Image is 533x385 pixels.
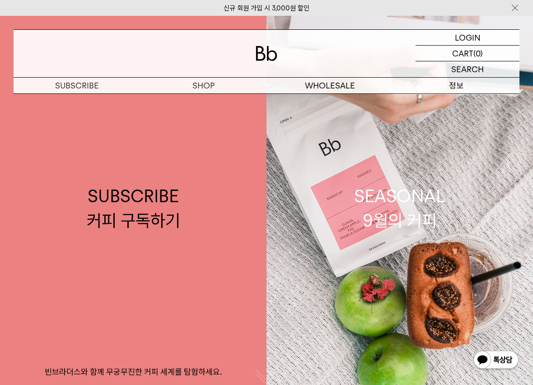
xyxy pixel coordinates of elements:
a: SHOP [140,78,266,93]
p: LOGIN [455,30,481,45]
p: CART [452,46,473,61]
a: 브랜드 [393,94,519,109]
p: 정보 [393,78,519,93]
img: 로고 [256,46,277,61]
a: CART (0) [416,46,519,61]
a: 신규 회원 가입 시 3,000원 할인 [224,4,309,12]
a: LOGIN [416,30,519,46]
p: (0) [473,46,483,61]
img: 카카오톡 채널 1:1 채팅 버튼 [472,350,519,371]
a: SUBSCRIBE [14,78,140,93]
div: SEASONAL 9월의 커피 [354,184,445,232]
p: WHOLESALE [266,78,393,93]
div: SUBSCRIBE 커피 구독하기 [87,184,180,232]
p: SEARCH [451,61,484,77]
